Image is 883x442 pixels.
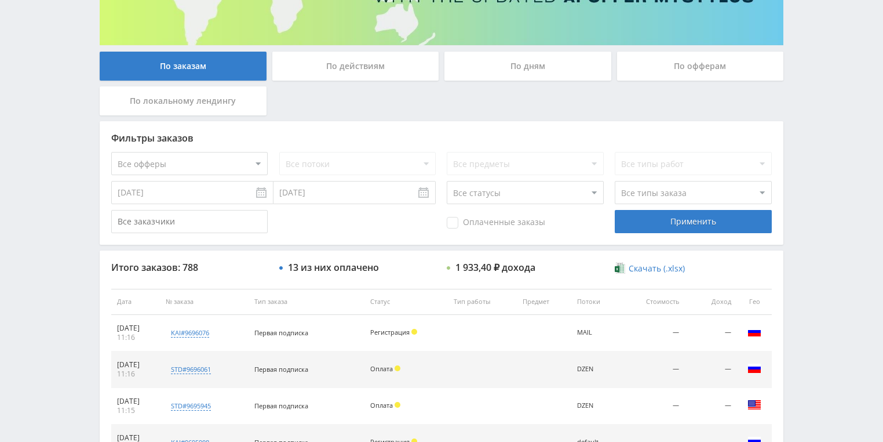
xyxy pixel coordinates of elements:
[737,289,772,315] th: Гео
[171,401,211,411] div: std#9695945
[615,263,684,274] a: Скачать (.xlsx)
[117,333,154,342] div: 11:16
[160,289,249,315] th: № заказа
[517,289,571,315] th: Предмет
[447,217,545,229] span: Оплаченные заказы
[395,365,400,371] span: Холд
[411,329,417,335] span: Холд
[254,401,308,410] span: Первая подписка
[617,52,784,81] div: По офферам
[629,264,685,273] span: Скачать (.xlsx)
[685,352,737,388] td: —
[117,406,154,415] div: 11:15
[747,361,761,375] img: rus.png
[288,262,379,273] div: 13 из них оплачено
[685,289,737,315] th: Доход
[685,388,737,425] td: —
[571,289,621,315] th: Потоки
[272,52,439,81] div: По действиям
[111,289,160,315] th: Дата
[747,398,761,412] img: usa.png
[111,133,772,143] div: Фильтры заказов
[100,52,267,81] div: По заказам
[577,402,615,410] div: DZEN
[455,262,535,273] div: 1 933,40 ₽ дохода
[370,364,393,373] span: Оплата
[621,315,685,352] td: —
[621,388,685,425] td: —
[117,369,154,379] div: 11:16
[111,262,268,273] div: Итого заказов: 788
[747,325,761,339] img: rus.png
[111,210,268,233] input: Все заказчики
[685,315,737,352] td: —
[370,328,410,336] span: Регистрация
[100,86,267,115] div: По локальному лендингу
[117,397,154,406] div: [DATE]
[448,289,517,315] th: Тип работы
[254,328,308,337] span: Первая подписка
[370,401,393,410] span: Оплата
[117,360,154,369] div: [DATE]
[444,52,611,81] div: По дням
[395,402,400,408] span: Холд
[171,365,211,374] div: std#9696061
[364,289,448,315] th: Статус
[621,289,685,315] th: Стоимость
[577,329,615,336] div: MAIL
[171,328,209,338] div: kai#9696076
[249,289,364,315] th: Тип заказа
[254,365,308,374] span: Первая подписка
[621,352,685,388] td: —
[577,365,615,373] div: DZEN
[615,262,625,274] img: xlsx
[615,210,771,233] div: Применить
[117,324,154,333] div: [DATE]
